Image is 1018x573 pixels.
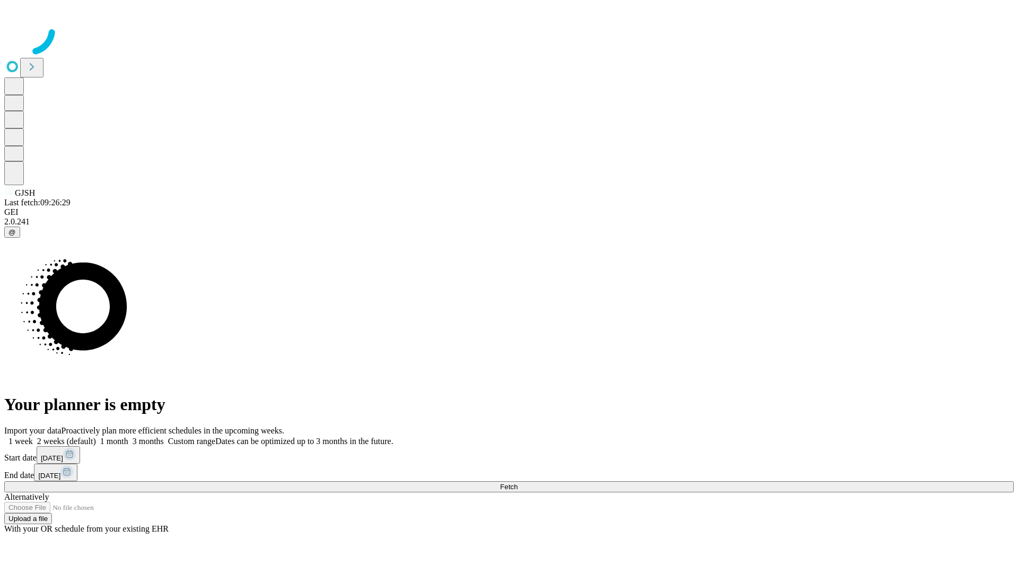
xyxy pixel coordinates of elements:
[4,524,169,533] span: With your OR schedule from your existing EHR
[15,188,35,197] span: GJSH
[4,227,20,238] button: @
[4,198,71,207] span: Last fetch: 09:26:29
[4,464,1014,481] div: End date
[168,437,215,446] span: Custom range
[34,464,77,481] button: [DATE]
[8,228,16,236] span: @
[4,492,49,501] span: Alternatively
[4,426,62,435] span: Import your data
[38,472,60,480] span: [DATE]
[4,207,1014,217] div: GEI
[4,217,1014,227] div: 2.0.241
[4,395,1014,414] h1: Your planner is empty
[4,513,52,524] button: Upload a file
[62,426,284,435] span: Proactively plan more efficient schedules in the upcoming weeks.
[100,437,128,446] span: 1 month
[4,446,1014,464] div: Start date
[8,437,33,446] span: 1 week
[37,446,80,464] button: [DATE]
[4,481,1014,492] button: Fetch
[215,437,393,446] span: Dates can be optimized up to 3 months in the future.
[41,454,63,462] span: [DATE]
[133,437,164,446] span: 3 months
[500,483,517,491] span: Fetch
[37,437,96,446] span: 2 weeks (default)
